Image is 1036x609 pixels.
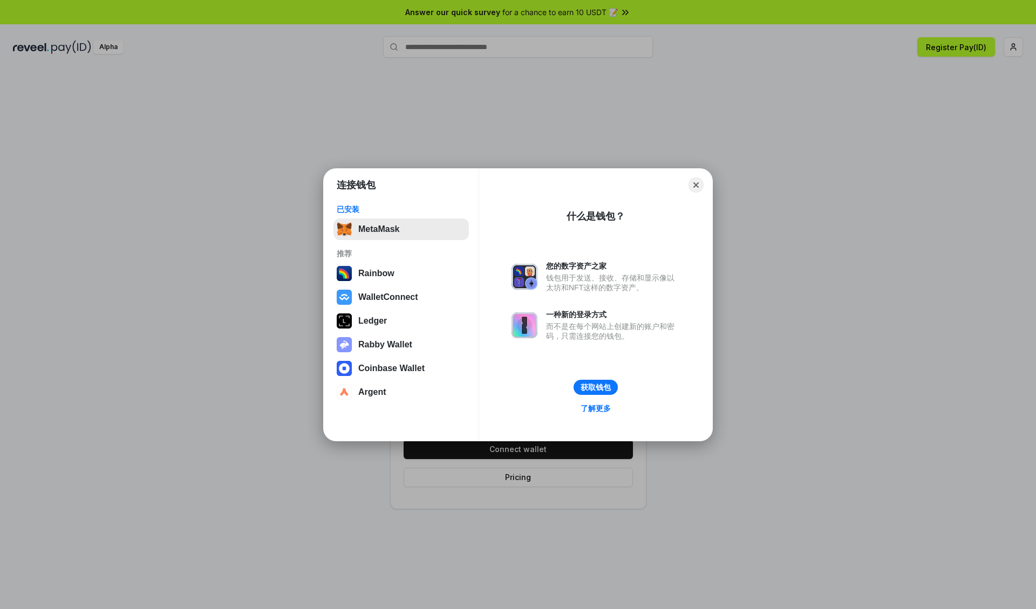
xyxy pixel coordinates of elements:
[337,222,352,237] img: svg+xml,%3Csvg%20fill%3D%22none%22%20height%3D%2233%22%20viewBox%3D%220%200%2035%2033%22%20width%...
[358,269,394,278] div: Rainbow
[333,286,469,308] button: WalletConnect
[581,403,611,413] div: 了解更多
[358,292,418,302] div: WalletConnect
[337,313,352,329] img: svg+xml,%3Csvg%20xmlns%3D%22http%3A%2F%2Fwww.w3.org%2F2000%2Fsvg%22%20width%3D%2228%22%20height%3...
[337,249,466,258] div: 推荐
[333,263,469,284] button: Rainbow
[358,224,399,234] div: MetaMask
[689,177,704,193] button: Close
[574,380,618,395] button: 获取钱包
[337,290,352,305] img: svg+xml,%3Csvg%20width%3D%2228%22%20height%3D%2228%22%20viewBox%3D%220%200%2028%2028%22%20fill%3D...
[337,337,352,352] img: svg+xml,%3Csvg%20xmlns%3D%22http%3A%2F%2Fwww.w3.org%2F2000%2Fsvg%22%20fill%3D%22none%22%20viewBox...
[567,210,625,223] div: 什么是钱包？
[337,266,352,281] img: svg+xml,%3Csvg%20width%3D%22120%22%20height%3D%22120%22%20viewBox%3D%220%200%20120%20120%22%20fil...
[512,312,537,338] img: svg+xml,%3Csvg%20xmlns%3D%22http%3A%2F%2Fwww.w3.org%2F2000%2Fsvg%22%20fill%3D%22none%22%20viewBox...
[337,179,376,191] h1: 连接钱包
[333,381,469,403] button: Argent
[337,361,352,376] img: svg+xml,%3Csvg%20width%3D%2228%22%20height%3D%2228%22%20viewBox%3D%220%200%2028%2028%22%20fill%3D...
[358,387,386,397] div: Argent
[333,334,469,355] button: Rabby Wallet
[512,264,537,290] img: svg+xml,%3Csvg%20xmlns%3D%22http%3A%2F%2Fwww.w3.org%2F2000%2Fsvg%22%20fill%3D%22none%22%20viewBox...
[581,382,611,392] div: 获取钱包
[574,401,617,415] a: 了解更多
[358,340,412,350] div: Rabby Wallet
[333,218,469,240] button: MetaMask
[546,261,680,271] div: 您的数字资产之家
[333,310,469,332] button: Ledger
[546,310,680,319] div: 一种新的登录方式
[546,273,680,292] div: 钱包用于发送、接收、存储和显示像以太坊和NFT这样的数字资产。
[333,358,469,379] button: Coinbase Wallet
[358,316,387,326] div: Ledger
[546,321,680,341] div: 而不是在每个网站上创建新的账户和密码，只需连接您的钱包。
[358,364,425,373] div: Coinbase Wallet
[337,204,466,214] div: 已安装
[337,385,352,400] img: svg+xml,%3Csvg%20width%3D%2228%22%20height%3D%2228%22%20viewBox%3D%220%200%2028%2028%22%20fill%3D...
